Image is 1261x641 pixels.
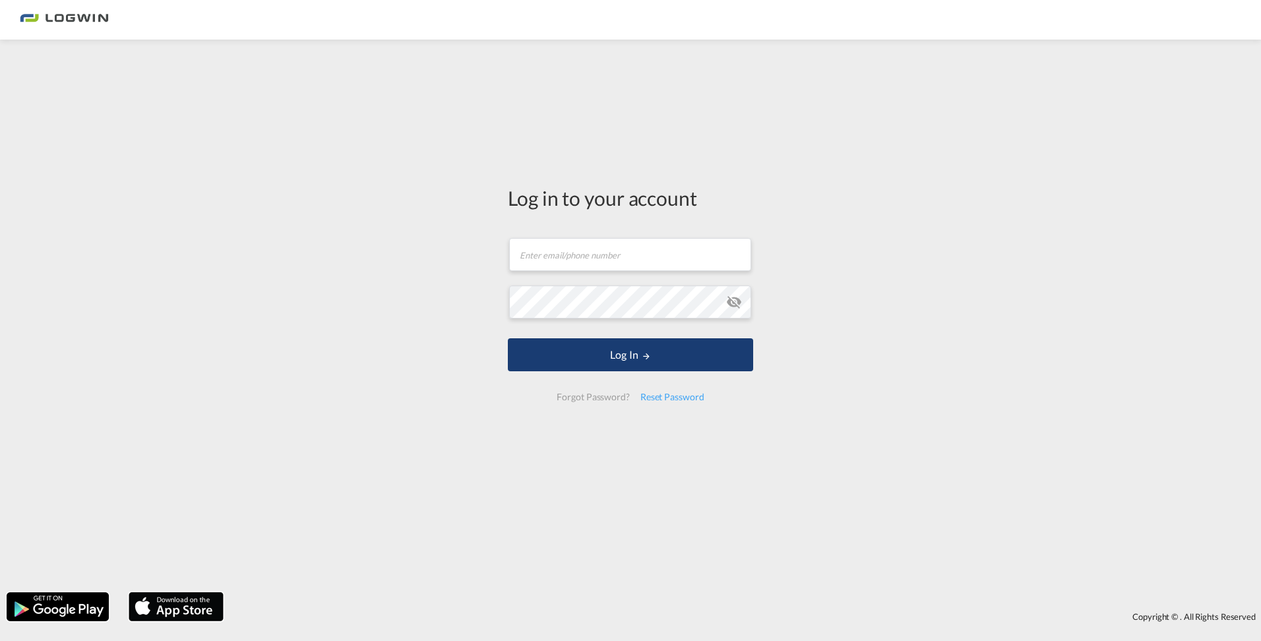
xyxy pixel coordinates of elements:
input: Enter email/phone number [509,238,751,271]
div: Forgot Password? [551,385,634,409]
div: Reset Password [635,385,710,409]
img: apple.png [127,591,225,623]
img: google.png [5,591,110,623]
div: Copyright © . All Rights Reserved [230,605,1261,628]
button: LOGIN [508,338,753,371]
div: Log in to your account [508,184,753,212]
md-icon: icon-eye-off [726,294,742,310]
img: bc73a0e0d8c111efacd525e4c8ad7d32.png [20,5,109,35]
